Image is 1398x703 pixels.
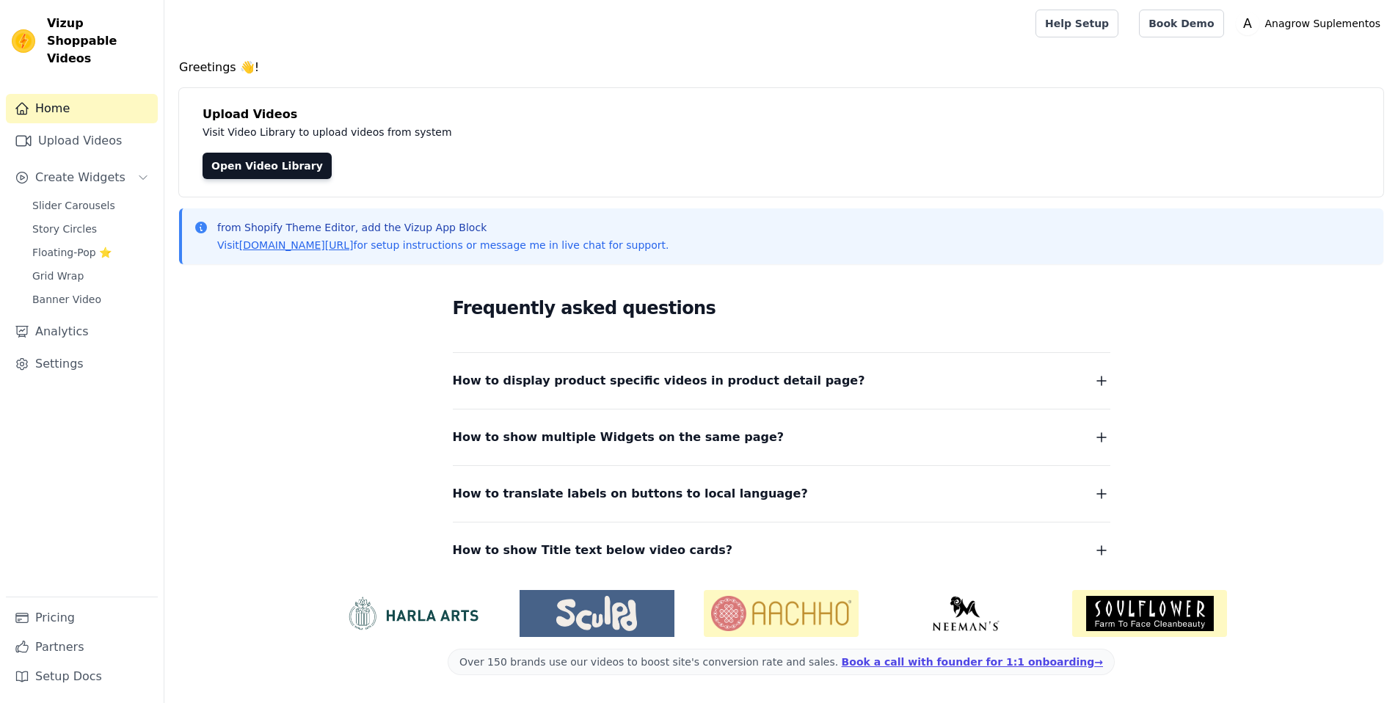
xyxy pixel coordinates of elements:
img: Vizup [12,29,35,53]
span: Grid Wrap [32,269,84,283]
button: How to show Title text below video cards? [453,540,1110,561]
span: Floating-Pop ⭐ [32,245,112,260]
a: Slider Carousels [23,195,158,216]
button: How to show multiple Widgets on the same page? [453,427,1110,448]
button: Create Widgets [6,163,158,192]
img: Neeman's [888,596,1043,631]
a: Grid Wrap [23,266,158,286]
a: Pricing [6,603,158,633]
span: How to display product specific videos in product detail page? [453,371,865,391]
a: Book Demo [1139,10,1223,37]
a: Analytics [6,317,158,346]
span: How to translate labels on buttons to local language? [453,484,808,504]
button: How to translate labels on buttons to local language? [453,484,1110,504]
a: Floating-Pop ⭐ [23,242,158,263]
img: Sculpd US [520,596,674,631]
img: HarlaArts [335,596,490,631]
h4: Greetings 👋! [179,59,1383,76]
a: Book a call with founder for 1:1 onboarding [842,656,1103,668]
button: A Anagrow Suplementos [1236,10,1386,37]
p: Anagrow Suplementos [1259,10,1386,37]
span: Banner Video [32,292,101,307]
a: Setup Docs [6,662,158,691]
a: Partners [6,633,158,662]
p: Visit Video Library to upload videos from system [203,123,860,141]
a: Upload Videos [6,126,158,156]
span: Story Circles [32,222,97,236]
a: Help Setup [1035,10,1118,37]
img: Aachho [704,590,859,637]
span: How to show Title text below video cards? [453,540,733,561]
a: [DOMAIN_NAME][URL] [239,239,354,251]
h2: Frequently asked questions [453,294,1110,323]
span: How to show multiple Widgets on the same page? [453,427,784,448]
span: Create Widgets [35,169,125,186]
img: Soulflower [1072,590,1227,637]
p: Visit for setup instructions or message me in live chat for support. [217,238,669,252]
a: Home [6,94,158,123]
a: Settings [6,349,158,379]
h4: Upload Videos [203,106,1360,123]
text: A [1243,16,1252,31]
p: from Shopify Theme Editor, add the Vizup App Block [217,220,669,235]
span: Vizup Shoppable Videos [47,15,152,68]
span: Slider Carousels [32,198,115,213]
a: Banner Video [23,289,158,310]
a: Open Video Library [203,153,332,179]
a: Story Circles [23,219,158,239]
button: How to display product specific videos in product detail page? [453,371,1110,391]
